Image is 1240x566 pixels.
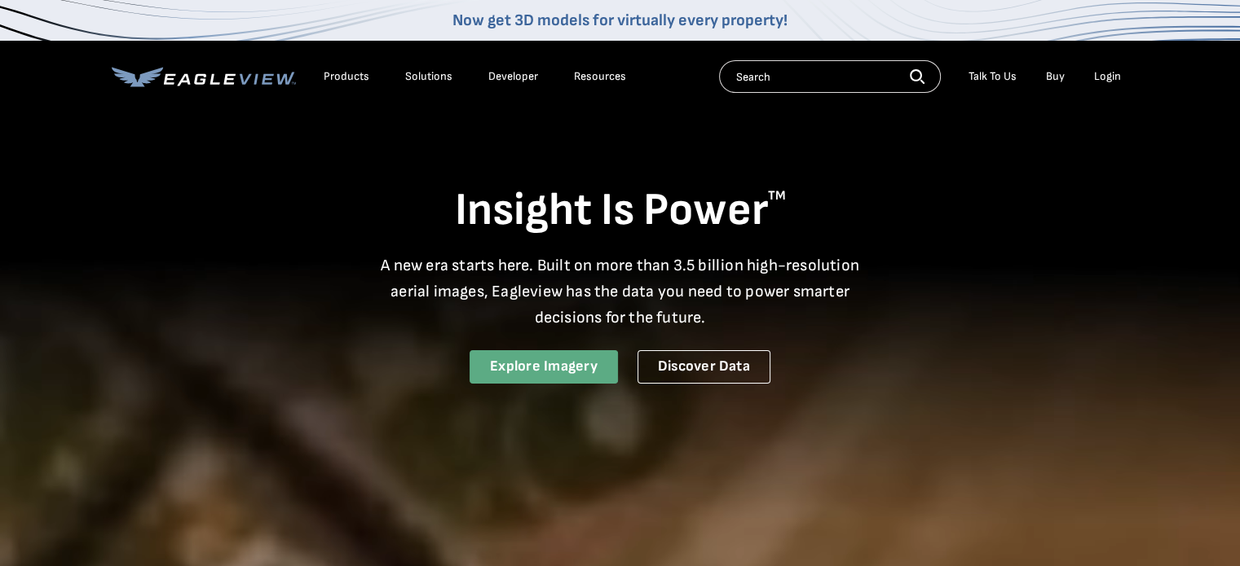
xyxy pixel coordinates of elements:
[574,69,626,84] div: Resources
[371,252,870,331] p: A new era starts here. Built on more than 3.5 billion high-resolution aerial images, Eagleview ha...
[405,69,452,84] div: Solutions
[470,350,618,384] a: Explore Imagery
[1046,69,1065,84] a: Buy
[112,182,1129,239] h1: Insight Is Power
[719,60,941,93] input: Search
[768,188,786,204] sup: TM
[638,350,770,384] a: Discover Data
[324,69,369,84] div: Products
[1094,69,1121,84] div: Login
[452,11,788,30] a: Now get 3D models for virtually every property!
[969,69,1017,84] div: Talk To Us
[488,69,538,84] a: Developer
